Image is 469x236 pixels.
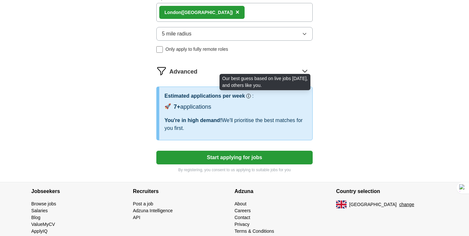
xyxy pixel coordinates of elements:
button: change [399,201,414,208]
span: × [235,8,239,16]
div: applications [174,103,211,111]
a: ApplyIQ [31,229,48,234]
span: 5 mile radius [162,30,192,38]
a: Privacy [234,222,249,227]
button: × [235,7,239,17]
strong: Lon [164,10,173,15]
span: ([GEOGRAPHIC_DATA]) [181,10,233,15]
h3: : [252,92,253,100]
span: 🚀 [164,103,171,110]
a: Salaries [31,208,48,213]
a: Post a job [133,201,153,206]
div: don [164,9,233,16]
span: [GEOGRAPHIC_DATA] [349,201,397,208]
a: About [234,201,247,206]
span: You're in high demand! [164,118,222,123]
input: Only apply to fully remote roles [156,46,163,53]
img: UK flag [336,201,347,208]
span: Only apply to fully remote roles [165,46,228,53]
a: Careers [234,208,251,213]
span: Advanced [169,67,197,76]
button: Start applying for jobs [156,151,313,164]
p: By registering, you consent to us applying to suitable jobs for you [156,167,313,173]
a: API [133,215,140,220]
a: Terms & Conditions [234,229,274,234]
a: Browse jobs [31,201,56,206]
span: Our best guess based on live jobs [DATE], and others like you. [222,76,308,88]
h3: Estimated applications per week [164,92,245,100]
a: Contact [234,215,250,220]
a: Blog [31,215,40,220]
h4: Country selection [336,182,438,201]
div: We'll prioritise the best matches for you first. [164,117,307,132]
a: ValueMyCV [31,222,55,227]
a: Adzuna Intelligence [133,208,173,213]
button: 5 mile radius [156,27,313,41]
img: filter [156,66,167,76]
span: 7+ [174,104,180,110]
